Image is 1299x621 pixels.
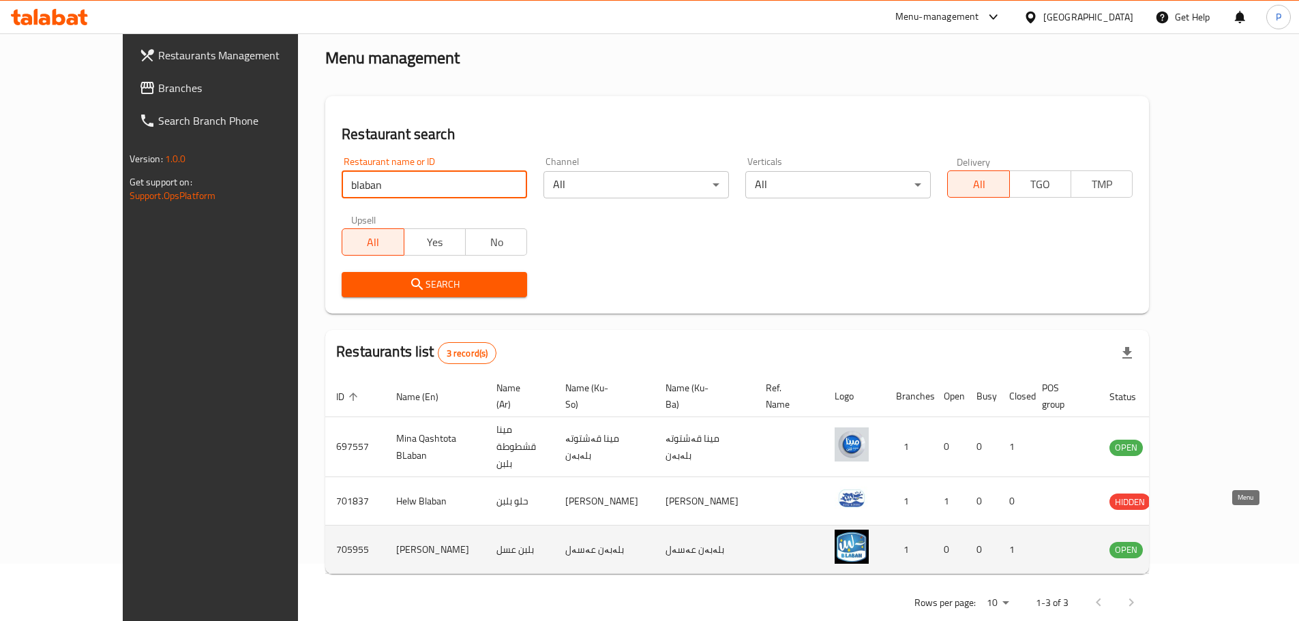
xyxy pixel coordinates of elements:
[885,376,933,417] th: Branches
[325,376,1217,574] table: enhanced table
[158,80,329,96] span: Branches
[914,594,976,611] p: Rows per page:
[835,481,869,515] img: Helw Blaban
[342,272,527,297] button: Search
[966,526,998,574] td: 0
[1043,10,1133,25] div: [GEOGRAPHIC_DATA]
[325,47,460,69] h2: Menu management
[385,477,486,526] td: Helw Blaban
[1109,494,1150,510] div: HIDDEN
[1036,594,1069,611] p: 1-3 of 3
[835,427,869,461] img: Mina Qashtota BLaban
[895,9,979,25] div: Menu-management
[496,380,538,412] span: Name (Ar)
[885,477,933,526] td: 1
[471,232,522,252] span: No
[438,347,496,360] span: 3 record(s)
[933,477,966,526] td: 1
[966,417,998,477] td: 0
[158,47,329,63] span: Restaurants Management
[947,170,1009,198] button: All
[158,112,329,129] span: Search Branch Phone
[1109,440,1143,455] span: OPEN
[933,526,966,574] td: 0
[385,417,486,477] td: Mina Qashtota BLaban
[486,417,554,477] td: مينا قشطوطة بلبن
[336,342,496,364] h2: Restaurants list
[353,276,516,293] span: Search
[438,342,497,364] div: Total records count
[128,72,340,104] a: Branches
[1109,389,1154,405] span: Status
[655,477,755,526] td: [PERSON_NAME]
[348,232,398,252] span: All
[1071,170,1133,198] button: TMP
[130,187,216,205] a: Support.OpsPlatform
[957,157,991,166] label: Delivery
[342,124,1133,145] h2: Restaurant search
[655,417,755,477] td: مینا قەشتوتە بلەبەن
[885,417,933,477] td: 1
[981,593,1014,614] div: Rows per page:
[128,39,340,72] a: Restaurants Management
[1015,175,1066,194] span: TGO
[824,376,885,417] th: Logo
[1042,380,1082,412] span: POS group
[1111,337,1144,369] div: Export file
[565,380,638,412] span: Name (Ku-So)
[998,417,1031,477] td: 1
[998,526,1031,574] td: 1
[1276,10,1281,25] span: P
[933,376,966,417] th: Open
[1077,175,1127,194] span: TMP
[465,228,527,256] button: No
[128,104,340,137] a: Search Branch Phone
[325,477,385,526] td: 701837
[554,417,655,477] td: مینا قەشتوتە بلەبەن
[342,228,404,256] button: All
[486,477,554,526] td: حلو بلبن
[543,171,729,198] div: All
[953,175,1004,194] span: All
[486,526,554,574] td: بلبن عسل
[165,150,186,168] span: 1.0.0
[1009,170,1071,198] button: TGO
[351,215,376,224] label: Upsell
[385,526,486,574] td: [PERSON_NAME]
[130,173,192,191] span: Get support on:
[410,232,460,252] span: Yes
[325,526,385,574] td: 705955
[998,477,1031,526] td: 0
[325,417,385,477] td: 697557
[554,526,655,574] td: بلەبەن عەسەل
[885,526,933,574] td: 1
[1109,494,1150,510] span: HIDDEN
[933,417,966,477] td: 0
[130,150,163,168] span: Version:
[966,477,998,526] td: 0
[554,477,655,526] td: [PERSON_NAME]
[336,389,362,405] span: ID
[404,228,466,256] button: Yes
[655,526,755,574] td: بلەبەن عەسەل
[342,171,527,198] input: Search for restaurant name or ID..
[835,530,869,564] img: Blaban Asal
[1109,542,1143,558] span: OPEN
[745,171,931,198] div: All
[766,380,807,412] span: Ref. Name
[666,380,738,412] span: Name (Ku-Ba)
[966,376,998,417] th: Busy
[998,376,1031,417] th: Closed
[396,389,456,405] span: Name (En)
